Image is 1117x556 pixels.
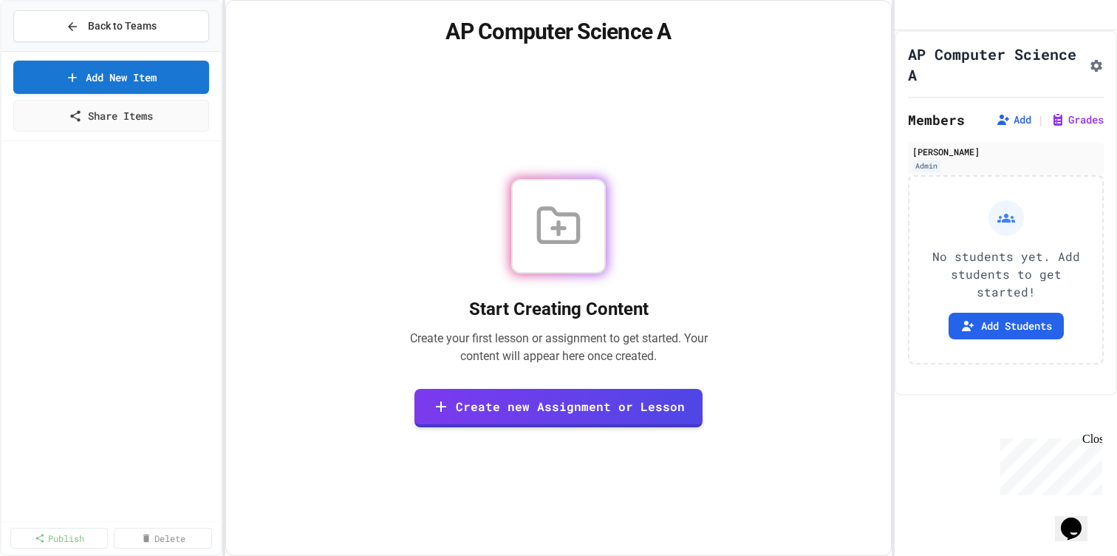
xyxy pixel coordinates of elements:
div: Chat with us now!Close [6,6,102,94]
h2: Start Creating Content [393,297,724,321]
div: Admin [912,160,940,172]
a: Share Items [13,100,209,132]
div: [PERSON_NAME] [912,145,1099,158]
h1: AP Computer Science A [908,44,1083,85]
a: Add New Item [13,61,209,94]
a: Publish [10,528,108,549]
iframe: chat widget [1055,497,1102,541]
p: No students yet. Add students to get started! [921,248,1090,301]
button: Add [996,112,1031,127]
button: Add Students [949,313,1064,339]
span: | [1037,111,1045,129]
iframe: chat widget [994,433,1102,495]
h2: Members [908,109,965,130]
a: Create new Assignment or Lesson [414,389,703,427]
h1: AP Computer Science A [244,18,873,45]
p: Create your first lesson or assignment to get started. Your content will appear here once created. [393,330,724,365]
a: Delete [114,528,211,549]
button: Assignment Settings [1089,55,1104,73]
button: Grades [1051,112,1104,127]
span: Back to Teams [88,18,157,34]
